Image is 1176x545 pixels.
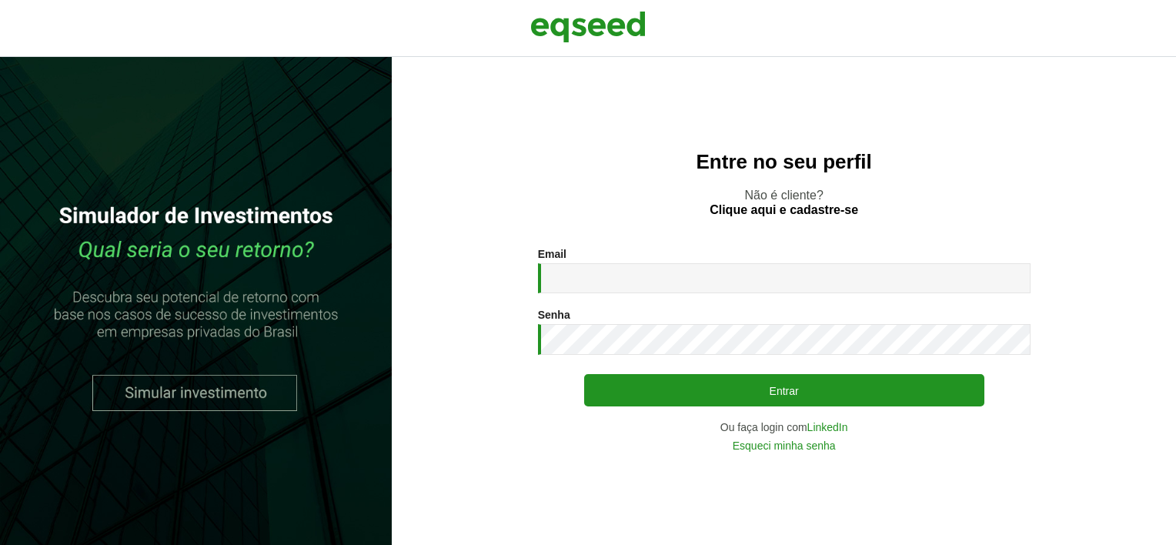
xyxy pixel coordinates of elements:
[423,188,1145,217] p: Não é cliente?
[538,422,1031,433] div: Ou faça login com
[538,309,570,320] label: Senha
[733,440,836,451] a: Esqueci minha senha
[710,204,858,216] a: Clique aqui e cadastre-se
[530,8,646,46] img: EqSeed Logo
[538,249,566,259] label: Email
[807,422,848,433] a: LinkedIn
[584,374,984,406] button: Entrar
[423,151,1145,173] h2: Entre no seu perfil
